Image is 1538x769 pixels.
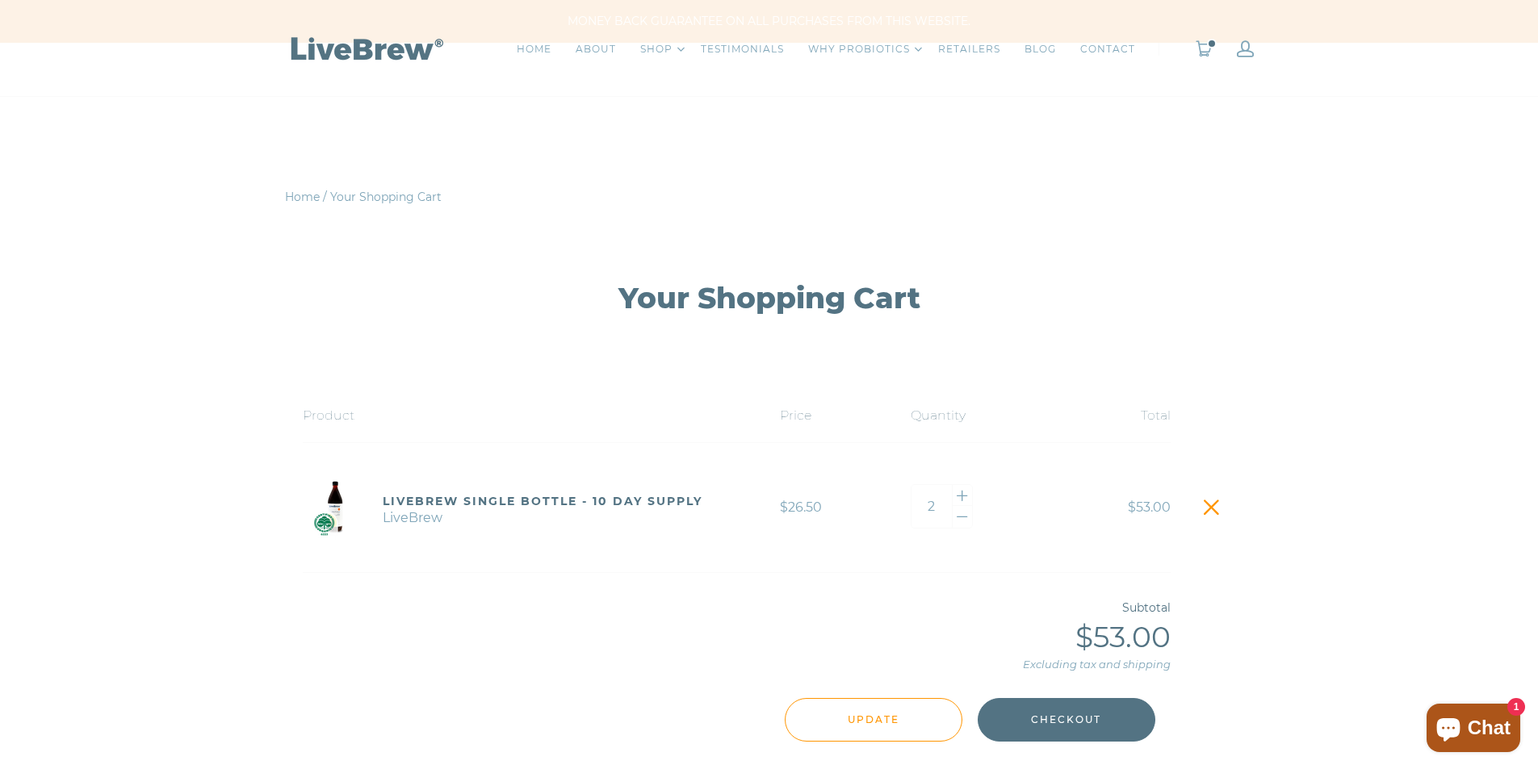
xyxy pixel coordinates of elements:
[285,34,446,62] img: LiveBrew
[323,190,327,204] span: /
[285,190,320,204] a: Home
[303,655,1171,674] p: Excluding tax and shipping
[780,499,822,515] span: $26.50
[701,41,784,57] a: TESTIMONIALS
[1031,711,1101,729] span: Checkout
[303,597,1171,618] p: Subtotal
[1075,619,1171,654] span: $53.00
[978,698,1155,742] button: Checkout
[383,494,702,508] a: LiveBrew Single Bottle - 10 day supply
[576,41,616,57] a: ABOUT
[517,41,551,57] a: HOME
[1195,40,1213,57] a: 2
[780,389,910,443] th: Price
[327,279,1211,316] h1: Your Shopping Cart
[1041,389,1171,443] th: Total
[911,485,952,528] input: Quantity
[303,389,780,443] th: Product
[1080,41,1135,57] a: CONTACT
[383,508,702,525] span: LiveBrew
[1128,499,1171,515] span: $53.00
[911,389,1041,443] th: Quantity
[303,475,367,540] img: LiveBrew Single Bottle - 10 day supply
[1025,41,1056,57] a: BLOG
[640,41,673,57] a: SHOP
[1207,39,1217,48] span: 2
[330,190,442,204] span: Your Shopping Cart
[808,41,910,57] a: WHY PROBIOTICS
[785,698,962,742] input: Update
[938,41,1000,57] a: RETAILERS
[1422,704,1525,756] inbox-online-store-chat: Shopify online store chat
